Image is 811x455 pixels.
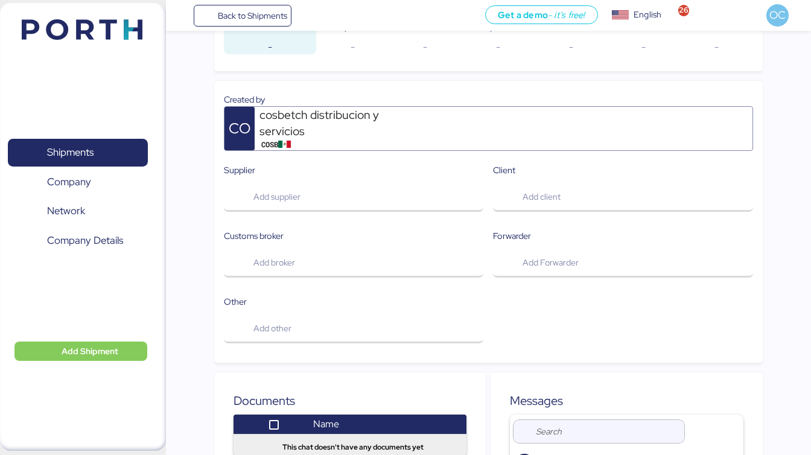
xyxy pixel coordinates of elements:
button: Add Forwarder [493,247,752,278]
div: Documents [234,392,466,410]
a: Company [8,168,148,196]
span: Shipments [47,144,94,161]
input: Search [536,419,678,444]
button: Add supplier [224,182,483,212]
a: Company Details [8,226,148,254]
span: Company Details [47,232,123,249]
button: Add broker [224,247,483,278]
div: Messages [510,392,743,410]
a: Network [8,197,148,225]
button: Add other [224,313,483,343]
button: Menu [173,5,194,26]
div: - [607,40,680,54]
span: OC [769,7,786,23]
button: Add client [493,182,752,212]
span: Add Shipment [62,344,118,358]
a: Back to Shipments [194,5,292,27]
span: Add supplier [253,189,301,204]
div: - [316,40,389,54]
div: - [234,40,307,54]
span: Name [313,418,339,430]
span: Add broker [253,255,295,270]
div: - [535,40,608,54]
div: Created by [224,93,753,106]
span: Company [47,173,91,191]
div: cosbetch distribucion y servicios [259,107,404,140]
span: This chat doesn't have any documents yet [282,442,424,453]
span: CO [229,118,250,139]
div: - [680,40,753,54]
span: Network [47,202,85,220]
span: Add client [523,189,561,204]
button: Add Shipment [14,342,147,361]
span: Add Forwarder [523,255,579,270]
div: English [634,8,661,21]
div: - [389,40,462,54]
a: Shipments [8,139,148,167]
div: - [462,40,535,54]
span: Back to Shipments [218,8,287,23]
span: Add other [253,321,291,336]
